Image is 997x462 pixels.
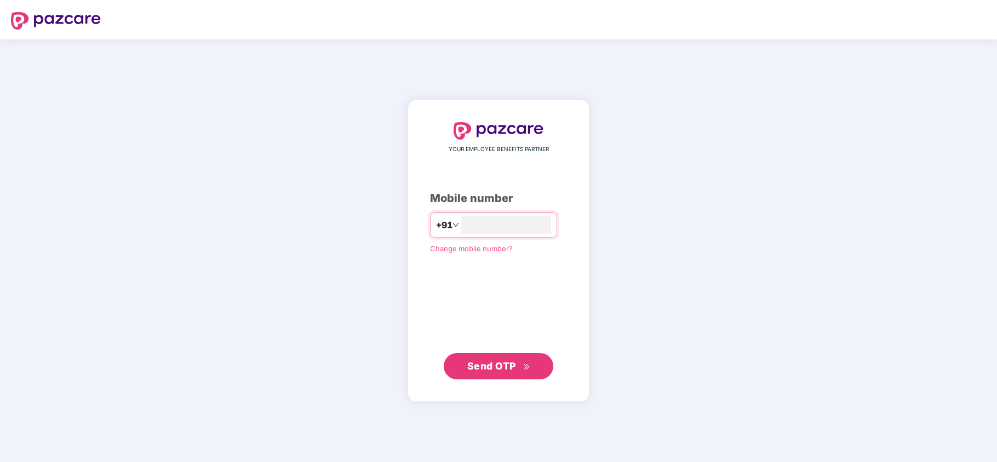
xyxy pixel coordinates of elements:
[452,222,459,228] span: down
[454,122,543,140] img: logo
[436,218,452,232] span: +91
[467,360,516,372] span: Send OTP
[11,12,101,30] img: logo
[444,353,553,379] button: Send OTPdouble-right
[449,145,549,154] span: YOUR EMPLOYEE BENEFITS PARTNER
[430,190,567,207] div: Mobile number
[430,244,513,253] a: Change mobile number?
[523,363,530,371] span: double-right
